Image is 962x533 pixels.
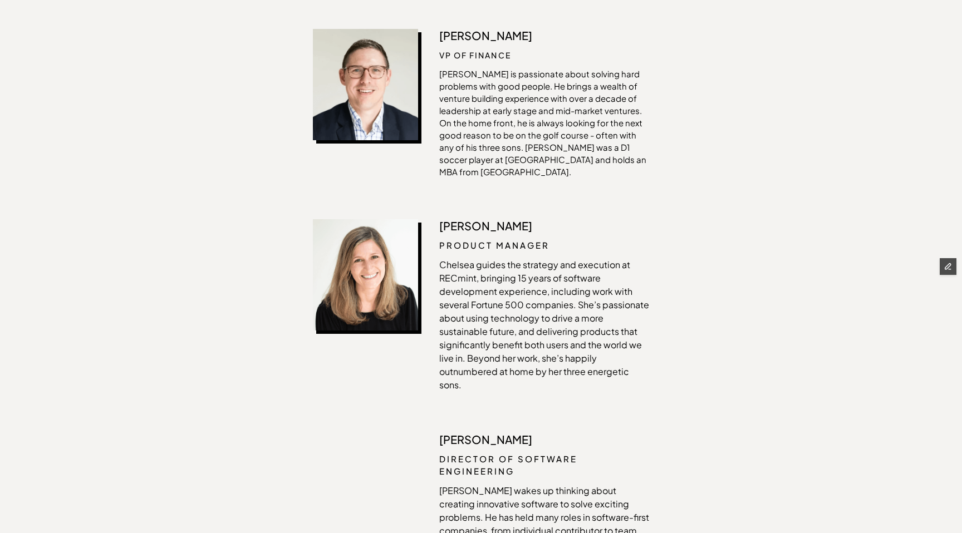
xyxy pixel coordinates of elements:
[439,258,650,392] p: Chelsea guides the strategy and execution at RECmint, bringing 15 years of software development e...
[439,68,650,178] p: [PERSON_NAME] is passionate about solving hard problems with good people. He brings a wealth of v...
[439,433,650,446] p: [PERSON_NAME]
[439,49,650,61] p: VP of Finance
[439,239,650,251] p: Product Manager
[940,258,956,275] button: Edit Framer Content
[439,29,650,42] p: [PERSON_NAME]
[439,453,650,477] p: director of software engineering
[439,219,650,233] p: [PERSON_NAME]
